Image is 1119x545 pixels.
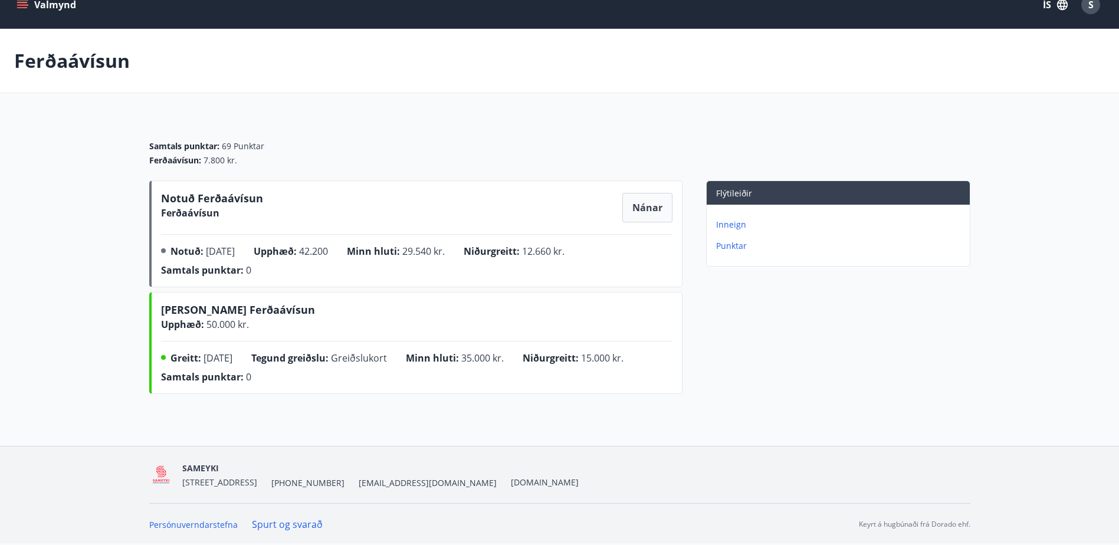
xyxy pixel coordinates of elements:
span: Nánar [632,201,662,214]
span: Ferðaávísun [161,206,219,219]
span: Greiðslukort [331,352,387,365]
a: [DOMAIN_NAME] [511,477,579,488]
span: 69 Punktar [222,140,264,152]
span: [PERSON_NAME] Ferðaávísun [161,303,315,321]
span: Upphæð : [161,318,204,331]
span: SAMEYKI [182,462,219,474]
span: Greitt : [170,352,201,365]
p: Ferðaávísun [14,48,130,74]
span: Minn hluti : [406,352,459,365]
span: Upphæð : [254,245,297,258]
span: [STREET_ADDRESS] [182,477,257,488]
span: 29.540 kr. [402,245,445,258]
span: 12.660 kr. [522,245,565,258]
span: [DATE] [206,245,235,258]
span: [PHONE_NUMBER] [271,477,344,489]
p: Inneign [716,219,965,231]
span: Samtals punktar : [161,264,244,277]
span: [DATE] [204,352,232,365]
span: 35.000 kr. [461,352,504,365]
span: Notuð : [170,245,204,258]
span: 15.000 kr. [581,352,624,365]
span: Samtals punktar : [161,370,244,383]
a: Persónuverndarstefna [149,519,238,530]
span: 0 [246,370,251,383]
span: 50.000 kr. [204,318,249,331]
span: Notuð Ferðaávísun [161,191,263,210]
p: Punktar [716,240,965,252]
span: 0 [246,264,251,277]
span: Minn hluti : [347,245,400,258]
span: [EMAIL_ADDRESS][DOMAIN_NAME] [359,477,497,489]
span: 7.800 kr. [204,155,237,166]
span: 42.200 [299,245,328,258]
span: Samtals punktar : [149,140,219,152]
p: Keyrt á hugbúnaði frá Dorado ehf. [859,519,970,530]
span: Tegund greiðslu : [251,352,329,365]
img: 5QO2FORUuMeaEQbdwbcTl28EtwdGrpJ2a0ZOehIg.png [149,462,173,488]
span: Niðurgreitt : [464,245,520,258]
span: Ferðaávísun : [149,155,201,166]
a: Spurt og svarað [252,518,323,531]
button: Nánar [623,193,672,222]
span: Flýtileiðir [716,188,752,199]
span: Niðurgreitt : [523,352,579,365]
